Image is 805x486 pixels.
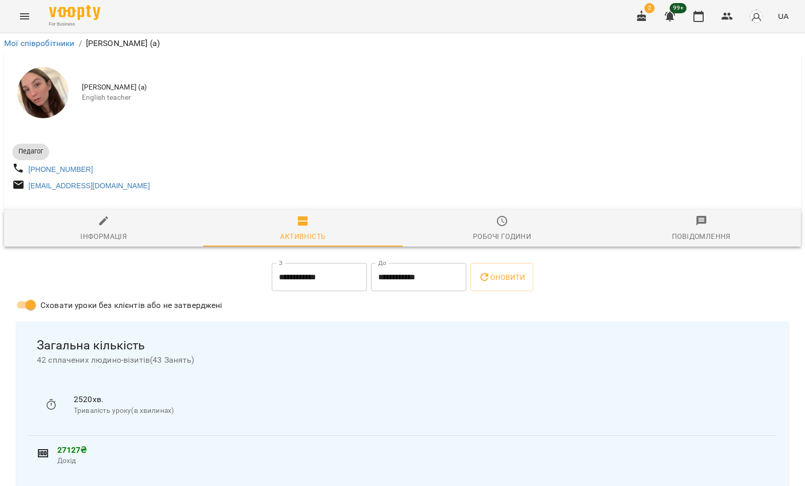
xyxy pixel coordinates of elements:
[12,147,49,156] span: Педагог
[37,354,768,366] span: 42 сплачених людино-візитів ( 43 Занять )
[57,444,768,456] p: 27127 ₴
[49,5,100,20] img: Voopty Logo
[478,271,525,283] span: Оновити
[644,3,655,13] span: 2
[86,37,160,50] p: [PERSON_NAME] (а)
[29,165,93,173] a: [PHONE_NUMBER]
[12,4,37,29] button: Menu
[82,82,793,93] span: [PERSON_NAME] (а)
[29,182,150,190] a: [EMAIL_ADDRESS][DOMAIN_NAME]
[672,230,731,242] div: Повідомлення
[4,38,75,48] a: Мої співробітники
[57,456,768,466] span: Дохід
[470,263,533,292] button: Оновити
[40,299,223,312] span: Сховати уроки без клієнтів або не затверджені
[749,9,764,24] img: avatar_s.png
[82,93,793,103] span: English teacher
[4,37,801,50] nav: breadcrumb
[778,11,789,21] span: UA
[79,37,82,50] li: /
[17,67,69,118] img: Біла Євгенія Олександрівна (а)
[670,3,687,13] span: 99+
[473,230,531,242] div: Робочі години
[80,230,127,242] div: Інформація
[774,7,793,26] button: UA
[74,393,760,406] p: 2520 хв.
[280,230,325,242] div: Активність
[37,338,768,354] span: Загальна кількість
[49,21,100,28] span: For Business
[74,406,760,416] p: Тривалість уроку(в хвилинах)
